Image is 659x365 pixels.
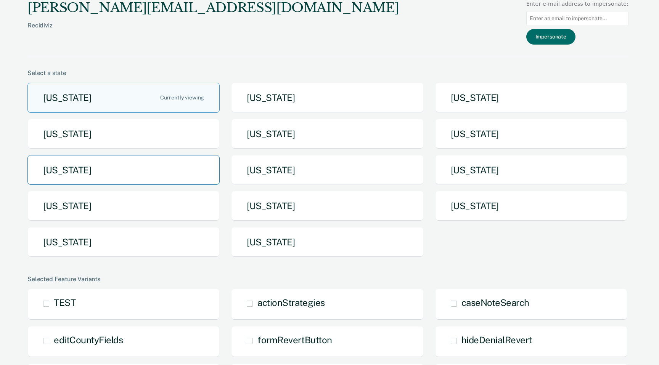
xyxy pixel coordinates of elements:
button: [US_STATE] [231,83,423,113]
input: Enter an email to impersonate... [526,11,628,26]
span: formRevertButton [257,335,332,345]
button: [US_STATE] [435,191,627,221]
div: Selected Feature Variants [27,275,628,283]
button: [US_STATE] [231,191,423,221]
button: Impersonate [526,29,575,45]
button: [US_STATE] [231,155,423,185]
div: Recidiviz [27,22,399,41]
button: [US_STATE] [27,191,220,221]
button: [US_STATE] [435,155,627,185]
div: Select a state [27,69,628,77]
span: hideDenialRevert [461,335,532,345]
button: [US_STATE] [27,119,220,149]
span: editCountyFields [54,335,123,345]
span: TEST [54,297,76,308]
button: [US_STATE] [231,119,423,149]
span: caseNoteSearch [461,297,529,308]
button: [US_STATE] [435,119,627,149]
button: [US_STATE] [27,227,220,257]
button: [US_STATE] [435,83,627,113]
span: actionStrategies [257,297,325,308]
button: [US_STATE] [231,227,423,257]
button: [US_STATE] [27,83,220,113]
button: [US_STATE] [27,155,220,185]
